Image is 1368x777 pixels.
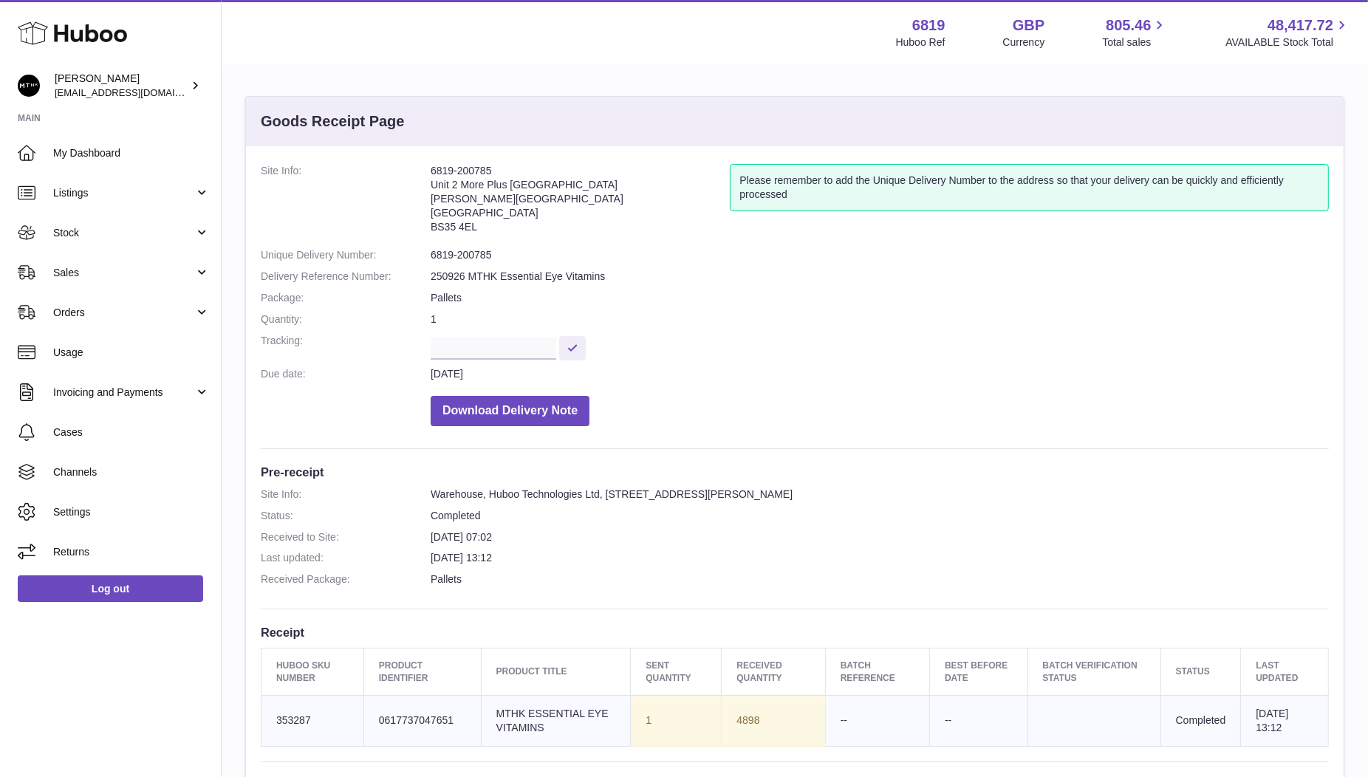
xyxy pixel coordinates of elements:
[431,248,1329,262] dd: 6819-200785
[261,464,1329,480] h3: Pre-receipt
[1160,695,1241,746] td: Completed
[53,266,194,280] span: Sales
[18,575,203,602] a: Log out
[53,545,210,559] span: Returns
[1102,35,1168,49] span: Total sales
[1225,35,1350,49] span: AVAILABLE Stock Total
[55,86,217,98] span: [EMAIL_ADDRESS][DOMAIN_NAME]
[730,164,1329,211] div: Please remember to add the Unique Delivery Number to the address so that your delivery can be qui...
[261,572,431,586] dt: Received Package:
[261,695,364,746] td: 353287
[261,551,431,565] dt: Last updated:
[431,530,1329,544] dd: [DATE] 07:02
[481,695,631,746] td: MTHK ESSENTIAL EYE VITAMINS
[825,648,929,695] th: Batch Reference
[53,346,210,360] span: Usage
[53,505,210,519] span: Settings
[261,164,431,241] dt: Site Info:
[431,312,1329,326] dd: 1
[431,509,1329,523] dd: Completed
[431,367,1329,381] dd: [DATE]
[431,270,1329,284] dd: 250926 MTHK Essential Eye Vitamins
[363,695,481,746] td: 0617737047651
[55,72,188,100] div: [PERSON_NAME]
[1268,16,1333,35] span: 48,417.72
[261,291,431,305] dt: Package:
[1160,648,1241,695] th: Status
[825,695,929,746] td: --
[930,695,1028,746] td: --
[53,425,210,439] span: Cases
[431,551,1329,565] dd: [DATE] 13:12
[261,270,431,284] dt: Delivery Reference Number:
[930,648,1028,695] th: Best Before Date
[53,306,194,320] span: Orders
[431,572,1329,586] dd: Pallets
[631,695,722,746] td: 1
[431,487,1329,502] dd: Warehouse, Huboo Technologies Ltd, [STREET_ADDRESS][PERSON_NAME]
[261,487,431,502] dt: Site Info:
[722,648,825,695] th: Received Quantity
[912,16,945,35] strong: 6819
[53,226,194,240] span: Stock
[261,648,364,695] th: Huboo SKU Number
[431,164,730,241] address: 6819-200785 Unit 2 More Plus [GEOGRAPHIC_DATA] [PERSON_NAME][GEOGRAPHIC_DATA] [GEOGRAPHIC_DATA] B...
[1013,16,1044,35] strong: GBP
[261,624,1329,640] h3: Receipt
[261,367,431,381] dt: Due date:
[431,291,1329,305] dd: Pallets
[53,465,210,479] span: Channels
[1106,16,1151,35] span: 805.46
[261,509,431,523] dt: Status:
[481,648,631,695] th: Product title
[631,648,722,695] th: Sent Quantity
[261,112,405,131] h3: Goods Receipt Page
[53,386,194,400] span: Invoicing and Payments
[261,248,431,262] dt: Unique Delivery Number:
[896,35,945,49] div: Huboo Ref
[1225,16,1350,49] a: 48,417.72 AVAILABLE Stock Total
[431,396,589,426] button: Download Delivery Note
[261,334,431,360] dt: Tracking:
[1003,35,1045,49] div: Currency
[363,648,481,695] th: Product Identifier
[1027,648,1160,695] th: Batch Verification Status
[1241,695,1329,746] td: [DATE] 13:12
[53,146,210,160] span: My Dashboard
[1102,16,1168,49] a: 805.46 Total sales
[18,75,40,97] img: amar@mthk.com
[722,695,825,746] td: 4898
[261,312,431,326] dt: Quantity:
[261,530,431,544] dt: Received to Site:
[53,186,194,200] span: Listings
[1241,648,1329,695] th: Last updated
